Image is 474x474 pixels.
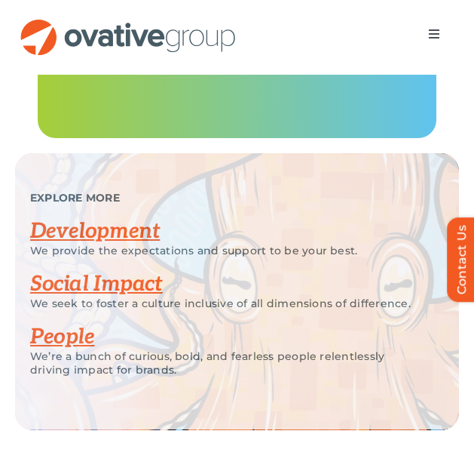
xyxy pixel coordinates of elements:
p: We seek to foster a culture inclusive of all dimensions of difference. [30,297,421,310]
p: We’re a bunch of curious, bold, and fearless people relentlessly driving impact for brands. [30,349,421,377]
a: Development [30,219,160,244]
a: People [30,325,94,349]
p: EXPLORE MORE [30,191,421,205]
a: OG_Full_horizontal_RGB [19,17,237,32]
p: We provide the expectations and support to be your best. [30,244,421,257]
nav: Menu [413,19,455,49]
a: Social Impact [30,272,163,297]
